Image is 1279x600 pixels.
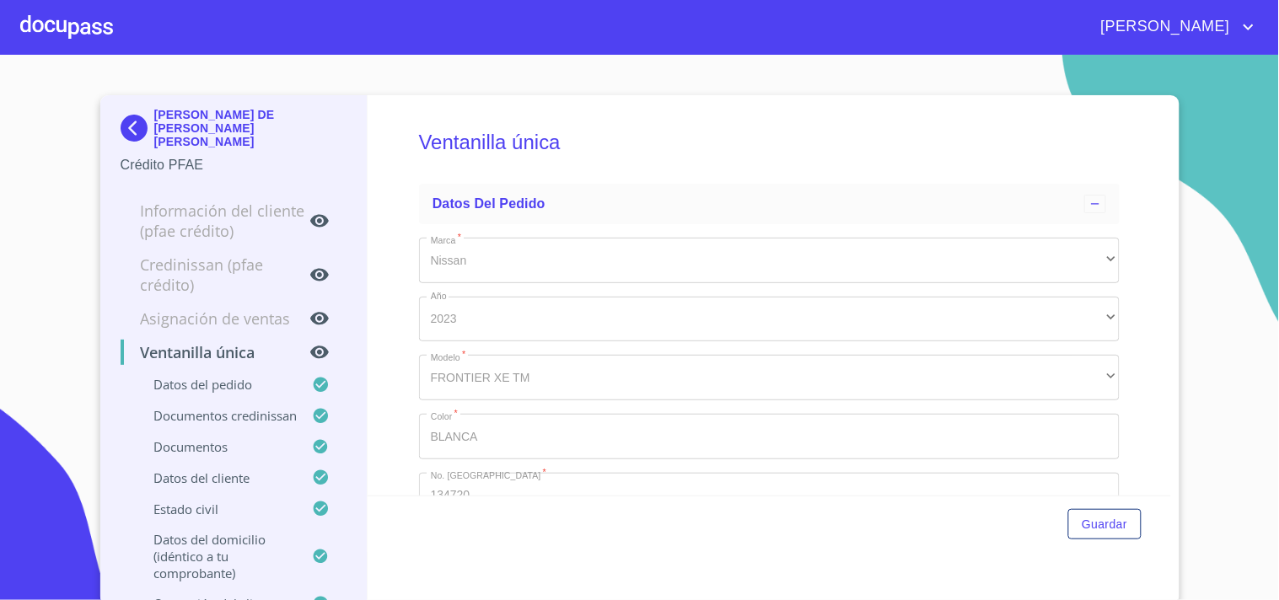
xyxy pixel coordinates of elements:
[419,108,1120,177] h5: Ventanilla única
[419,238,1120,283] div: Nissan
[121,376,313,393] p: Datos del pedido
[1082,514,1127,535] span: Guardar
[121,531,313,581] p: Datos del domicilio (idéntico a tu comprobante)
[121,308,310,329] p: Asignación de Ventas
[121,469,313,486] p: Datos del cliente
[121,501,313,517] p: Estado civil
[419,355,1120,400] div: FRONTIER XE TM
[419,297,1120,342] div: 2023
[1088,13,1259,40] button: account of current user
[121,438,313,455] p: Documentos
[433,196,545,211] span: Datos del pedido
[1068,509,1141,540] button: Guardar
[121,407,313,424] p: Documentos CrediNissan
[419,184,1120,224] div: Datos del pedido
[121,201,310,241] p: Información del cliente (PFAE crédito)
[121,155,347,175] p: Crédito PFAE
[121,108,347,155] div: [PERSON_NAME] DE [PERSON_NAME] [PERSON_NAME]
[121,115,154,142] img: Docupass spot blue
[154,108,347,148] p: [PERSON_NAME] DE [PERSON_NAME] [PERSON_NAME]
[1088,13,1239,40] span: [PERSON_NAME]
[121,254,310,295] p: Credinissan (PFAE crédito)
[121,342,310,362] p: Ventanilla única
